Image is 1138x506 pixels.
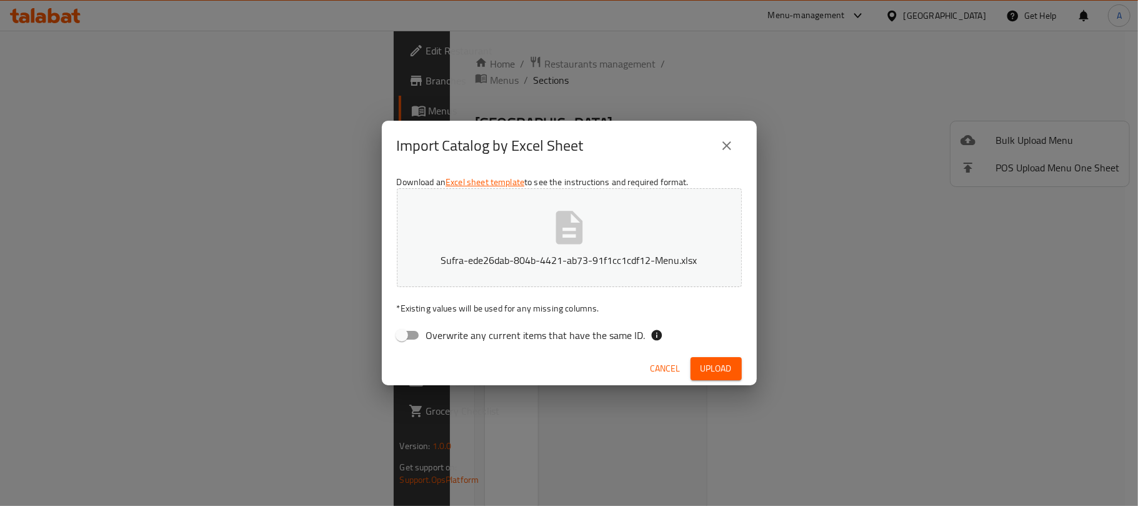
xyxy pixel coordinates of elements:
svg: If the overwrite option isn't selected, then the items that match an existing ID will be ignored ... [651,329,663,342]
button: Sufra-ede26dab-804b-4421-ab73-91f1cc1cdf12-Menu.xlsx [397,188,742,287]
a: Excel sheet template [446,174,524,190]
span: Upload [701,361,732,377]
span: Overwrite any current items that have the same ID. [426,328,646,343]
div: Download an to see the instructions and required format. [382,171,757,352]
p: Sufra-ede26dab-804b-4421-ab73-91f1cc1cdf12-Menu.xlsx [416,253,722,268]
h2: Import Catalog by Excel Sheet [397,136,584,156]
button: Upload [691,357,742,380]
button: close [712,131,742,161]
span: Cancel [651,361,681,377]
p: Existing values will be used for any missing columns. [397,302,742,315]
button: Cancel [646,357,686,380]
